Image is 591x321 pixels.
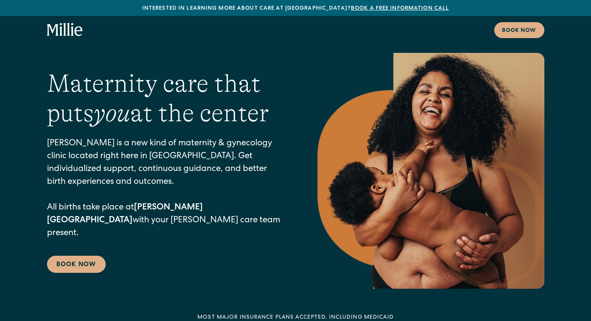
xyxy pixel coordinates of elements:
[47,23,83,37] a: home
[47,256,106,273] a: Book Now
[47,69,286,129] h1: Maternity care that puts at the center
[351,6,449,11] a: Book a free information call
[502,27,537,35] div: Book now
[47,138,286,240] p: [PERSON_NAME] is a new kind of maternity & gynecology clinic located right here in [GEOGRAPHIC_DA...
[494,22,544,38] a: Book now
[317,53,544,289] img: Smiling mother with her baby in arms, celebrating body positivity and the nurturing bond of postp...
[94,99,130,127] em: you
